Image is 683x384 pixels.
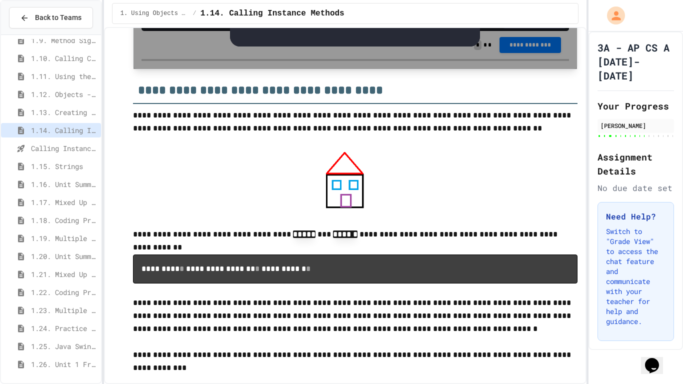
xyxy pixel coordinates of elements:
span: 1.19. Multiple Choice Exercises for Unit 1a (1.1-1.6) [31,233,97,243]
span: 1.16. Unit Summary 1a (1.1-1.6) [31,179,97,189]
span: 1.10. Calling Class Methods [31,53,97,63]
span: 1.24. Practice Test for Objects (1.12-1.14) [31,323,97,333]
span: Calling Instance Methods - Topic 1.14 [31,143,97,153]
div: [PERSON_NAME] [600,121,671,130]
div: My Account [596,4,627,27]
span: 1.15. Strings [31,161,97,171]
span: 1.14. Calling Instance Methods [200,7,344,19]
span: 1.18. Coding Practice 1a (1.1-1.6) [31,215,97,225]
span: 1.17. Mixed Up Code Practice 1.1-1.6 [31,197,97,207]
span: 1.12. Objects - Instances of Classes [31,89,97,99]
h3: Need Help? [606,210,665,222]
span: 1.9. Method Signatures [31,35,97,45]
span: 1. Using Objects and Methods [120,9,189,17]
span: Back to Teams [35,12,81,23]
span: 1.22. Coding Practice 1b (1.7-1.15) [31,287,97,297]
h2: Assignment Details [597,150,674,178]
p: Switch to "Grade View" to access the chat feature and communicate with your teacher for help and ... [606,226,665,326]
span: 1.13. Creating and Initializing Objects: Constructors [31,107,97,117]
iframe: chat widget [641,344,673,374]
span: / [192,9,196,17]
span: 1.14. Calling Instance Methods [31,125,97,135]
h2: Your Progress [597,99,674,113]
h1: 3A - AP CS A [DATE]-[DATE] [597,40,674,82]
span: 1.26. Unit 1 Free Response Question (FRQ) Practice [31,359,97,369]
div: No due date set [597,182,674,194]
span: 1.23. Multiple Choice Exercises for Unit 1b (1.9-1.15) [31,305,97,315]
span: 1.21. Mixed Up Code Practice 1b (1.7-1.15) [31,269,97,279]
span: 1.11. Using the Math Class [31,71,97,81]
span: 1.20. Unit Summary 1b (1.7-1.15) [31,251,97,261]
span: 1.25. Java Swing GUIs (optional) [31,341,97,351]
button: Back to Teams [9,7,93,28]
